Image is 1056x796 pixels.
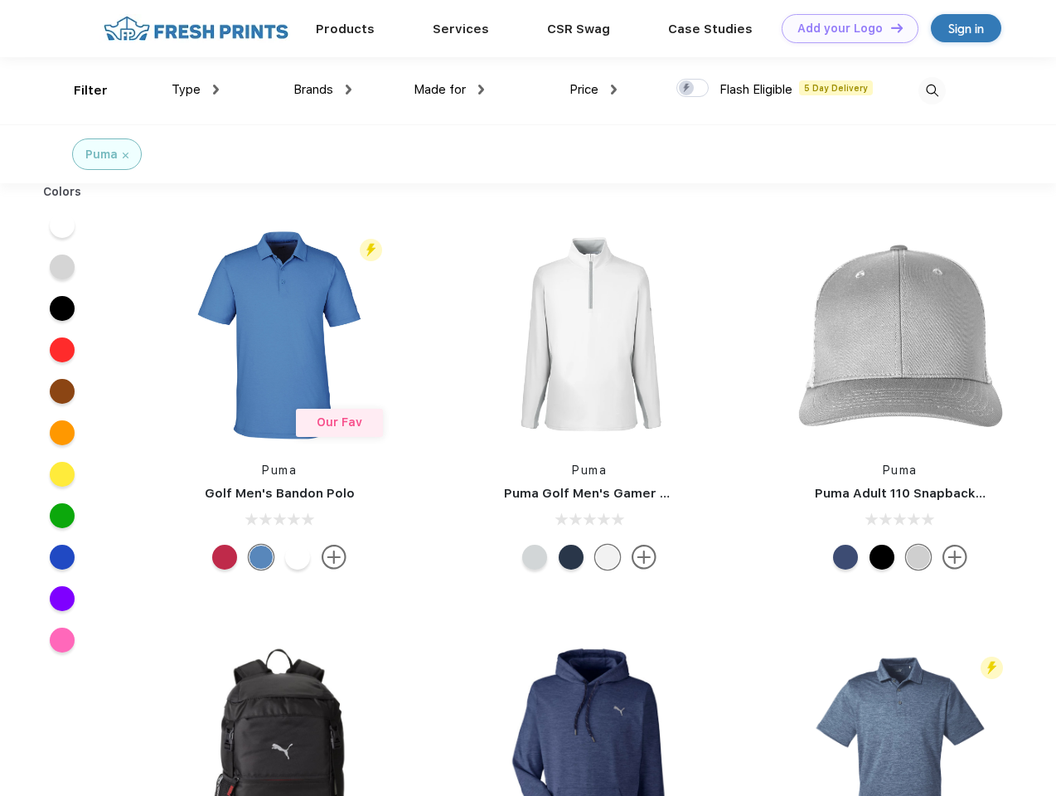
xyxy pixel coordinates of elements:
img: func=resize&h=266 [169,225,390,445]
div: High Rise [522,545,547,570]
div: Pma Blk Pma Blk [870,545,894,570]
img: filter_cancel.svg [123,153,128,158]
div: Bright White [285,545,310,570]
img: DT [891,23,903,32]
div: Add your Logo [797,22,883,36]
img: dropdown.png [346,85,351,95]
img: desktop_search.svg [918,77,946,104]
div: Quarry Brt Whit [906,545,931,570]
a: Golf Men's Bandon Polo [205,486,355,501]
span: Made for [414,82,466,97]
a: Puma Golf Men's Gamer Golf Quarter-Zip [504,486,766,501]
img: more.svg [322,545,346,570]
a: Puma [883,464,918,477]
a: Puma [262,464,297,477]
img: dropdown.png [213,85,219,95]
img: func=resize&h=266 [790,225,1010,445]
div: Colors [31,183,94,201]
span: 5 Day Delivery [799,80,873,95]
div: Peacoat Qut Shd [833,545,858,570]
a: Products [316,22,375,36]
div: Lake Blue [249,545,274,570]
span: Our Fav [317,415,362,429]
div: Bright White [595,545,620,570]
img: func=resize&h=266 [479,225,700,445]
a: CSR Swag [547,22,610,36]
a: Puma [572,464,607,477]
span: Flash Eligible [719,82,792,97]
img: flash_active_toggle.svg [360,239,382,261]
span: Price [569,82,598,97]
img: dropdown.png [478,85,484,95]
span: Type [172,82,201,97]
img: more.svg [632,545,656,570]
a: Sign in [931,14,1001,42]
div: Filter [74,81,108,100]
img: dropdown.png [611,85,617,95]
span: Brands [293,82,333,97]
img: flash_active_toggle.svg [981,657,1003,679]
img: fo%20logo%202.webp [99,14,293,43]
div: Sign in [948,19,984,38]
div: Puma [85,146,118,163]
div: Navy Blazer [559,545,584,570]
div: Ski Patrol [212,545,237,570]
img: more.svg [942,545,967,570]
a: Services [433,22,489,36]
